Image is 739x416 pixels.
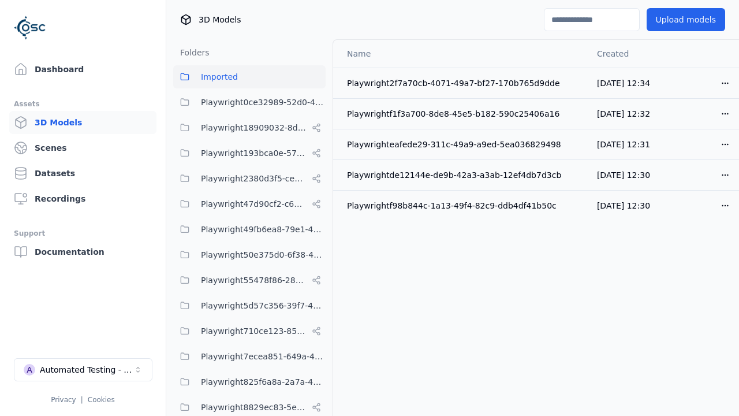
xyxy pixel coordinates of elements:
button: Playwright2380d3f5-cebf-494e-b965-66be4d67505e [173,167,326,190]
span: Playwright7ecea851-649a-419a-985e-fcff41a98b20 [201,350,326,363]
span: Playwright18909032-8d07-45c5-9c81-9eec75d0b16b [201,121,307,135]
span: Playwright8829ec83-5e68-4376-b984-049061a310ed [201,400,307,414]
button: Playwright18909032-8d07-45c5-9c81-9eec75d0b16b [173,116,326,139]
a: Recordings [9,187,156,210]
a: Scenes [9,136,156,159]
span: Playwright825f6a8a-2a7a-425c-94f7-650318982f69 [201,375,326,389]
button: Playwright5d57c356-39f7-47ed-9ab9-d0409ac6cddc [173,294,326,317]
a: Documentation [9,240,156,263]
button: Imported [173,65,326,88]
a: Privacy [51,396,76,404]
button: Playwright7ecea851-649a-419a-985e-fcff41a98b20 [173,345,326,368]
span: 3D Models [199,14,241,25]
div: Playwright2f7a70cb-4071-49a7-bf27-170b765d9dde [347,77,578,89]
span: Playwright55478f86-28dc-49b8-8d1f-c7b13b14578c [201,273,307,287]
span: Playwright49fb6ea8-79e1-43cd-b111-bfc08153f945 [201,222,326,236]
div: Assets [14,97,152,111]
span: | [81,396,83,404]
div: Playwrightf1f3a700-8de8-45e5-b182-590c25406a16 [347,108,578,120]
div: Playwrightf98b844c-1a13-49f4-82c9-ddb4df41b50c [347,200,578,211]
span: Playwright2380d3f5-cebf-494e-b965-66be4d67505e [201,172,307,185]
button: Upload models [647,8,725,31]
span: Playwright710ce123-85fd-4f8c-9759-23c3308d8830 [201,324,307,338]
div: Playwrighteafede29-311c-49a9-a9ed-5ea036829498 [347,139,578,150]
button: Playwright193bca0e-57fa-418d-8ea9-45122e711dc7 [173,142,326,165]
span: Playwright5d57c356-39f7-47ed-9ab9-d0409ac6cddc [201,299,326,313]
button: Playwright50e375d0-6f38-48a7-96e0-b0dcfa24b72f [173,243,326,266]
span: [DATE] 12:34 [597,79,650,88]
button: Playwright55478f86-28dc-49b8-8d1f-c7b13b14578c [173,269,326,292]
span: Playwright50e375d0-6f38-48a7-96e0-b0dcfa24b72f [201,248,326,262]
div: Playwrightde12144e-de9b-42a3-a3ab-12ef4db7d3cb [347,169,578,181]
div: Support [14,226,152,240]
button: Playwright710ce123-85fd-4f8c-9759-23c3308d8830 [173,320,326,343]
th: Name [333,40,588,68]
span: Playwright193bca0e-57fa-418d-8ea9-45122e711dc7 [201,146,307,160]
span: [DATE] 12:32 [597,109,650,118]
h3: Folders [173,47,210,58]
span: [DATE] 12:30 [597,201,650,210]
span: Playwright0ce32989-52d0-45cf-b5b9-59d5033d313a [201,95,326,109]
span: [DATE] 12:30 [597,170,650,180]
div: A [24,364,35,376]
a: Cookies [88,396,115,404]
span: Imported [201,70,238,84]
button: Playwright0ce32989-52d0-45cf-b5b9-59d5033d313a [173,91,326,114]
button: Playwright825f6a8a-2a7a-425c-94f7-650318982f69 [173,370,326,393]
button: Select a workspace [14,358,152,381]
div: Automated Testing - Playwright [40,364,133,376]
th: Created [588,40,665,68]
span: [DATE] 12:31 [597,140,650,149]
a: Datasets [9,162,156,185]
a: Dashboard [9,58,156,81]
img: Logo [14,12,46,44]
a: 3D Models [9,111,156,134]
span: Playwright47d90cf2-c635-4353-ba3b-5d4538945666 [201,197,307,211]
button: Playwright47d90cf2-c635-4353-ba3b-5d4538945666 [173,192,326,216]
button: Playwright49fb6ea8-79e1-43cd-b111-bfc08153f945 [173,218,326,241]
